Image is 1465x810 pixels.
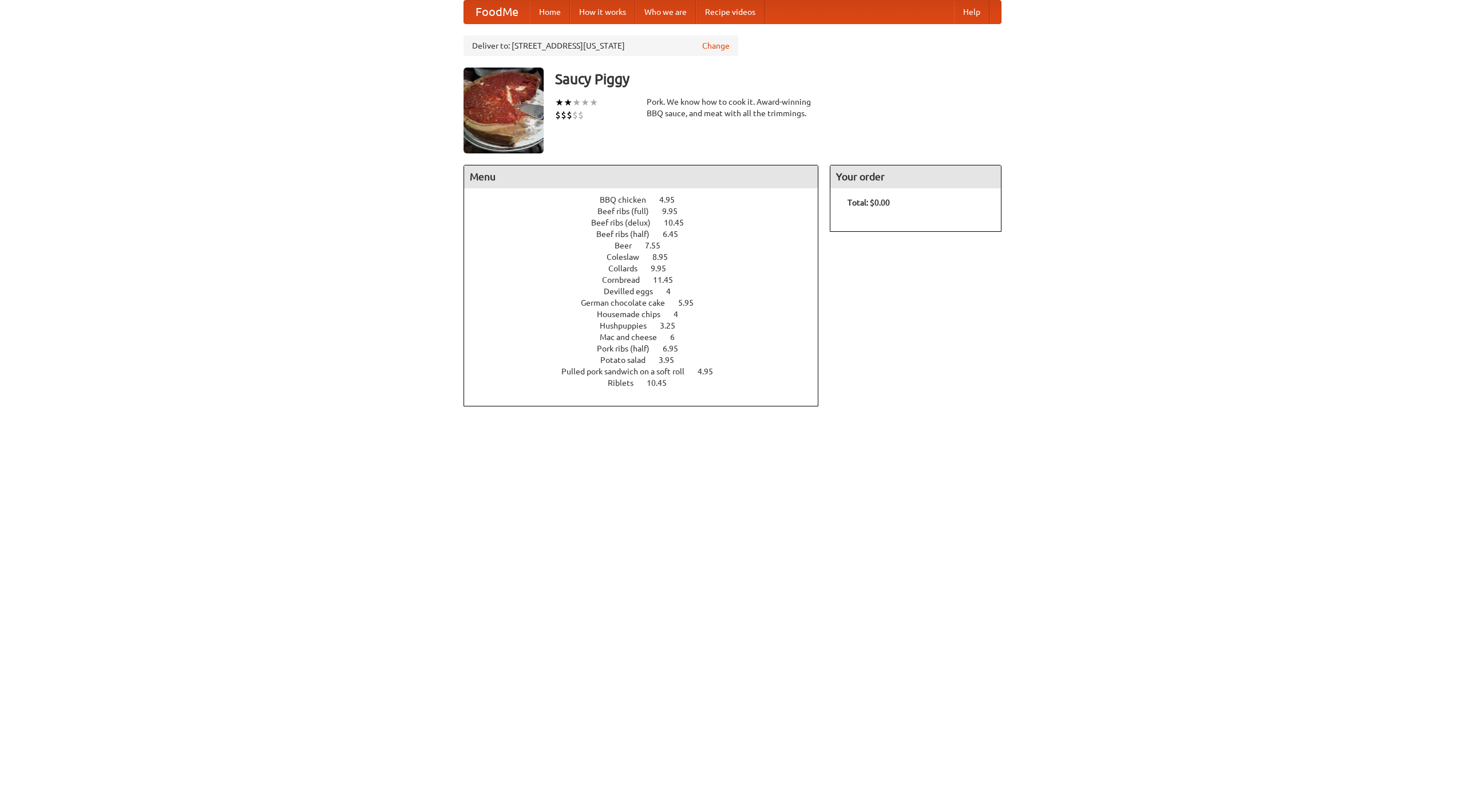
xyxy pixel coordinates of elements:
li: ★ [555,96,564,109]
span: Hushpuppies [600,321,658,330]
li: $ [572,109,578,121]
span: 4.95 [659,195,686,204]
a: How it works [570,1,635,23]
span: 6.95 [663,344,690,353]
span: Beef ribs (half) [596,230,661,239]
span: 9.95 [651,264,678,273]
a: Devilled eggs 4 [604,287,692,296]
span: Housemade chips [597,310,672,319]
b: Total: $0.00 [848,198,890,207]
span: German chocolate cake [581,298,676,307]
span: Riblets [608,378,645,388]
a: Coleslaw 8.95 [607,252,689,262]
span: 5.95 [678,298,705,307]
span: Potato salad [600,355,657,365]
a: Pulled pork sandwich on a soft roll 4.95 [561,367,734,376]
div: Deliver to: [STREET_ADDRESS][US_STATE] [464,35,738,56]
a: FoodMe [464,1,530,23]
a: Pork ribs (half) 6.95 [597,344,699,353]
span: Coleslaw [607,252,651,262]
li: ★ [564,96,572,109]
span: Cornbread [602,275,651,285]
span: Beer [615,241,643,250]
span: 7.55 [645,241,672,250]
a: Beef ribs (full) 9.95 [597,207,699,216]
span: Beef ribs (delux) [591,218,662,227]
span: Pork ribs (half) [597,344,661,353]
span: 3.25 [660,321,687,330]
li: ★ [572,96,581,109]
span: 6 [670,333,686,342]
li: $ [567,109,572,121]
li: $ [578,109,584,121]
a: Cornbread 11.45 [602,275,694,285]
li: $ [561,109,567,121]
a: Riblets 10.45 [608,378,688,388]
span: Beef ribs (full) [597,207,660,216]
span: 3.95 [659,355,686,365]
a: Change [702,40,730,52]
li: ★ [589,96,598,109]
span: 4.95 [698,367,724,376]
span: 4 [674,310,690,319]
span: Collards [608,264,649,273]
span: 4 [666,287,682,296]
a: Who we are [635,1,696,23]
span: Mac and cheese [600,333,668,342]
a: Housemade chips 4 [597,310,699,319]
span: BBQ chicken [600,195,658,204]
a: Recipe videos [696,1,765,23]
h3: Saucy Piggy [555,68,1001,90]
a: Potato salad 3.95 [600,355,695,365]
span: 11.45 [653,275,684,285]
h4: Your order [830,165,1001,188]
a: BBQ chicken 4.95 [600,195,696,204]
a: Mac and cheese 6 [600,333,696,342]
img: angular.jpg [464,68,544,153]
h4: Menu [464,165,818,188]
a: Beer 7.55 [615,241,682,250]
span: 6.45 [663,230,690,239]
span: 10.45 [647,378,678,388]
div: Pork. We know how to cook it. Award-winning BBQ sauce, and meat with all the trimmings. [647,96,818,119]
a: Collards 9.95 [608,264,687,273]
a: Beef ribs (half) 6.45 [596,230,699,239]
a: Beef ribs (delux) 10.45 [591,218,705,227]
a: German chocolate cake 5.95 [581,298,715,307]
a: Hushpuppies 3.25 [600,321,696,330]
span: Pulled pork sandwich on a soft roll [561,367,696,376]
span: 9.95 [662,207,689,216]
span: Devilled eggs [604,287,664,296]
li: $ [555,109,561,121]
span: 10.45 [664,218,695,227]
li: ★ [581,96,589,109]
span: 8.95 [652,252,679,262]
a: Help [954,1,989,23]
a: Home [530,1,570,23]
